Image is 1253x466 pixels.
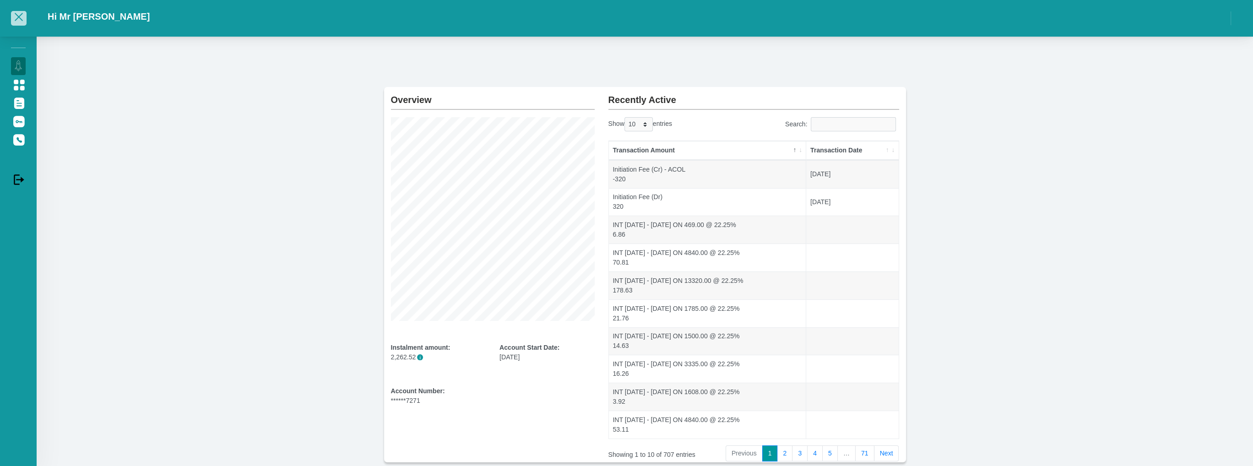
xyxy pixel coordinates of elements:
[11,43,26,52] li: Manage
[608,444,721,460] div: Showing 1 to 10 of 707 entries
[608,87,899,105] h2: Recently Active
[609,355,807,383] td: INT [DATE] - [DATE] ON 3335.00 @ 22.25% 16.26
[499,344,559,351] b: Account Start Date:
[11,112,26,130] a: Update Password
[391,87,595,105] h2: Overview
[777,445,792,462] a: 2
[806,160,898,188] td: [DATE]
[609,216,807,244] td: INT [DATE] - [DATE] ON 469.00 @ 22.25% 6.86
[11,170,26,188] a: Logout
[762,445,778,462] a: 1
[811,117,896,131] input: Search:
[609,244,807,271] td: INT [DATE] - [DATE] ON 4840.00 @ 22.25% 70.81
[609,188,807,216] td: Initiation Fee (Dr) 320
[785,117,899,131] label: Search:
[608,117,672,131] label: Show entries
[11,94,26,111] a: Documents
[609,141,807,160] th: Transaction Amount: activate to sort column descending
[499,343,595,362] div: [DATE]
[391,344,450,351] b: Instalment amount:
[609,271,807,299] td: INT [DATE] - [DATE] ON 13320.00 @ 22.25% 178.63
[609,383,807,411] td: INT [DATE] - [DATE] ON 1608.00 @ 22.25% 3.92
[11,130,26,148] a: Contact Us
[609,327,807,355] td: INT [DATE] - [DATE] ON 1500.00 @ 22.25% 14.63
[609,411,807,439] td: INT [DATE] - [DATE] ON 4840.00 @ 22.25% 53.11
[874,445,899,462] a: Next
[806,188,898,216] td: [DATE]
[609,160,807,188] td: Initiation Fee (Cr) - ACOL -320
[792,445,808,462] a: 3
[624,117,653,131] select: Showentries
[806,141,898,160] th: Transaction Date: activate to sort column ascending
[822,445,838,462] a: 5
[11,57,26,75] a: Dashboard
[11,76,26,93] a: Manage Account
[807,445,823,462] a: 4
[48,11,150,22] h2: Hi Mr [PERSON_NAME]
[609,299,807,327] td: INT [DATE] - [DATE] ON 1785.00 @ 22.25% 21.76
[391,387,445,395] b: Account Number:
[855,445,874,462] a: 71
[417,354,423,360] span: i
[391,352,486,362] p: 2,262.52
